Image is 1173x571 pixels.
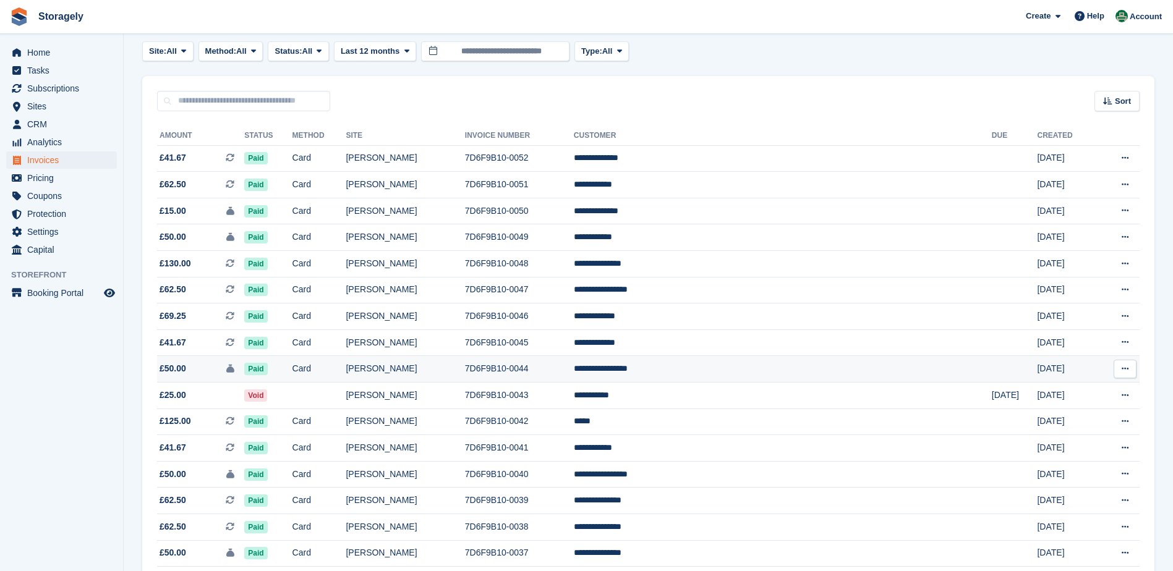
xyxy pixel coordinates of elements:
td: [DATE] [1037,514,1096,541]
th: Status [244,126,292,146]
td: 7D6F9B10-0041 [465,435,574,462]
span: £50.00 [160,546,186,559]
td: 7D6F9B10-0047 [465,277,574,303]
td: [DATE] [1037,198,1096,224]
td: Card [292,408,346,435]
td: Card [292,198,346,224]
td: [DATE] [1037,488,1096,514]
span: Capital [27,241,101,258]
td: [PERSON_NAME] [346,435,464,462]
span: Account [1130,11,1162,23]
td: [DATE] [1037,303,1096,330]
td: [DATE] [1037,356,1096,383]
td: 7D6F9B10-0051 [465,172,574,198]
span: £50.00 [160,362,186,375]
td: Card [292,277,346,303]
td: [PERSON_NAME] [346,514,464,541]
td: Card [292,435,346,462]
span: Paid [244,442,267,454]
td: [PERSON_NAME] [346,329,464,356]
span: CRM [27,116,101,133]
span: Coupons [27,187,101,205]
span: Paid [244,363,267,375]
span: £50.00 [160,468,186,481]
a: menu [6,116,117,133]
td: Card [292,251,346,277]
a: Storagely [33,6,88,27]
span: Status: [275,45,302,57]
td: 7D6F9B10-0043 [465,383,574,409]
span: Method: [205,45,237,57]
span: All [236,45,247,57]
td: 7D6F9B10-0048 [465,251,574,277]
span: £69.25 [160,310,186,323]
td: [DATE] [1037,435,1096,462]
a: menu [6,151,117,169]
td: [PERSON_NAME] [346,277,464,303]
span: £50.00 [160,231,186,243]
span: Sites [27,98,101,115]
span: £62.50 [160,520,186,533]
td: [DATE] [1037,277,1096,303]
td: Card [292,329,346,356]
td: Card [292,145,346,172]
th: Due [992,126,1038,146]
span: £130.00 [160,257,191,270]
td: [PERSON_NAME] [346,145,464,172]
td: [PERSON_NAME] [346,461,464,488]
th: Created [1037,126,1096,146]
td: 7D6F9B10-0044 [465,356,574,383]
a: menu [6,187,117,205]
td: [DATE] [1037,383,1096,409]
a: menu [6,80,117,97]
span: Paid [244,547,267,559]
span: Paid [244,337,267,349]
a: menu [6,241,117,258]
td: [PERSON_NAME] [346,356,464,383]
td: [PERSON_NAME] [346,224,464,251]
span: Storefront [11,269,123,281]
button: Method: All [198,41,263,62]
td: 7D6F9B10-0039 [465,488,574,514]
span: £125.00 [160,415,191,428]
td: [DATE] [1037,145,1096,172]
span: £41.67 [160,336,186,349]
td: [DATE] [1037,224,1096,251]
span: £62.50 [160,283,186,296]
td: Card [292,488,346,514]
span: Paid [244,152,267,164]
th: Site [346,126,464,146]
td: [PERSON_NAME] [346,408,464,435]
a: menu [6,169,117,187]
button: Type: All [574,41,629,62]
a: menu [6,62,117,79]
td: [DATE] [1037,540,1096,567]
a: menu [6,205,117,222]
td: [DATE] [992,383,1038,409]
span: Paid [244,494,267,507]
td: 7D6F9B10-0037 [465,540,574,567]
span: Paid [244,468,267,481]
td: [DATE] [1037,172,1096,198]
span: Paid [244,258,267,270]
td: 7D6F9B10-0049 [465,224,574,251]
td: [PERSON_NAME] [346,383,464,409]
span: All [302,45,313,57]
td: Card [292,356,346,383]
th: Method [292,126,346,146]
td: [DATE] [1037,329,1096,356]
td: 7D6F9B10-0040 [465,461,574,488]
th: Invoice Number [465,126,574,146]
td: Card [292,540,346,567]
td: [PERSON_NAME] [346,488,464,514]
td: [PERSON_NAME] [346,303,464,330]
td: [DATE] [1037,408,1096,435]
span: Analytics [27,133,101,151]
td: Card [292,461,346,488]
span: Paid [244,521,267,533]
td: Card [292,224,346,251]
a: menu [6,98,117,115]
span: Subscriptions [27,80,101,97]
td: Card [292,303,346,330]
td: [PERSON_NAME] [346,172,464,198]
